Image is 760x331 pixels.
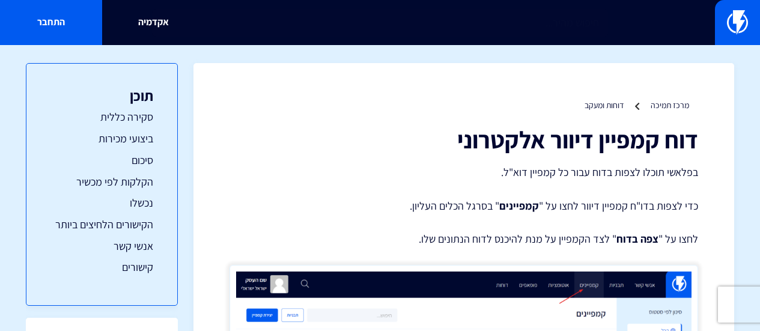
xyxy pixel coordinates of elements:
[50,260,153,275] a: קישורים
[50,238,153,254] a: אנשי קשר
[230,231,698,247] p: לחצו על " " לצד הקמפיין על מנת להיכנס לדוח הנתונים שלו.
[50,174,153,190] a: הקלקות לפי מכשיר
[50,131,153,147] a: ביצועי מכירות
[499,199,539,213] strong: קמפיינים
[50,109,153,125] a: סקירה כללית
[50,217,153,232] a: הקישורים הלחיצים ביותר
[651,100,689,111] a: מרכז תמיכה
[50,88,153,103] h3: תוכן
[230,198,698,214] p: כדי לצפות בדו"ח קמפיין דיוור לחצו על " " בסרגל הכלים העליון.
[230,126,698,153] h1: דוח קמפיין דיוור אלקטרוני
[585,100,624,111] a: דוחות ומעקב
[230,165,698,180] p: בפלאשי תוכלו לצפות בדוח עבור כל קמפיין דוא"ל.
[50,153,153,168] a: סיכום
[50,195,153,211] a: נכשלו
[152,9,608,37] input: חיפוש מהיר...
[616,232,658,246] strong: צפה בדוח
